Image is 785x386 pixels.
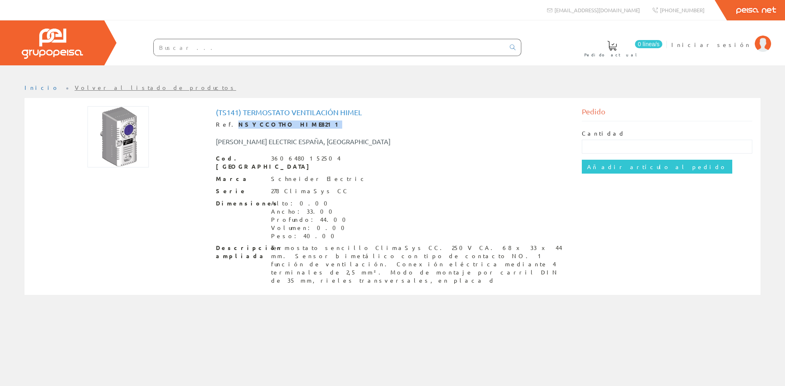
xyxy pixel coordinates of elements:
[271,187,349,195] div: 278 ClimaSys CC
[582,106,753,121] div: Pedido
[87,106,149,167] img: Foto artículo (ts141) Termostato Ventilación Himel (150x150)
[216,154,265,171] span: Cod. [GEOGRAPHIC_DATA]
[271,216,351,224] div: Profundo: 44.00
[671,40,751,49] span: Iniciar sesión
[271,175,367,183] div: Schneider Electric
[216,199,265,208] span: Dimensiones
[635,40,662,48] span: 0 línea/s
[216,120,570,129] div: Ref.
[210,137,423,146] div: [PERSON_NAME] ELECTRIC ESPAÑA, [GEOGRAPHIC_DATA]
[271,232,351,240] div: Peso: 40.00
[582,160,732,174] input: Añadir artículo al pedido
[271,244,570,285] div: Termostato sencillo ClimaSys CC. 250V CA. 68 x 33 x 44 mm. Sensor bimetálico con tipo de contacto...
[584,51,640,59] span: Pedido actual
[238,120,342,128] strong: NSYCCOTHO HIME8211
[271,199,351,208] div: Alto: 0.00
[75,84,236,91] a: Volver al listado de productos
[216,187,265,195] span: Serie
[22,29,83,59] img: Grupo Peisa
[216,175,265,183] span: Marca
[554,7,640,13] span: [EMAIL_ADDRESS][DOMAIN_NAME]
[216,244,265,260] span: Descripción ampliada
[25,84,59,91] a: Inicio
[660,7,704,13] span: [PHONE_NUMBER]
[271,154,341,163] div: 3606480152504
[154,39,505,56] input: Buscar ...
[582,129,625,138] label: Cantidad
[671,34,771,42] a: Iniciar sesión
[271,224,351,232] div: Volumen: 0.00
[216,108,570,116] h1: (ts141) Termostato Ventilación Himel
[271,208,351,216] div: Ancho: 33.00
